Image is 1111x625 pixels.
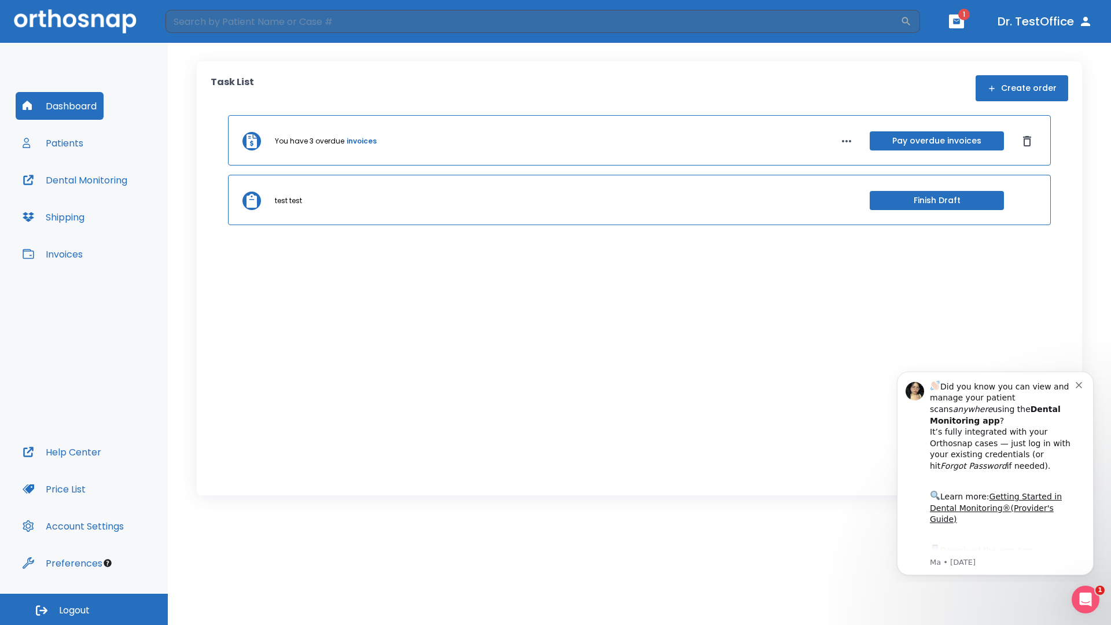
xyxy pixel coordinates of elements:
[16,512,131,540] button: Account Settings
[16,203,91,231] button: Shipping
[870,191,1004,210] button: Finish Draft
[196,18,205,27] button: Dismiss notification
[50,196,196,207] p: Message from Ma, sent 7w ago
[993,11,1097,32] button: Dr. TestOffice
[870,131,1004,150] button: Pay overdue invoices
[16,549,109,577] button: Preferences
[1095,586,1105,595] span: 1
[1018,132,1036,150] button: Dismiss
[59,604,90,617] span: Logout
[16,240,90,268] button: Invoices
[16,475,93,503] button: Price List
[275,196,302,206] p: test test
[16,166,134,194] button: Dental Monitoring
[50,185,153,205] a: App Store
[165,10,900,33] input: Search by Patient Name or Case #
[16,438,108,466] button: Help Center
[102,558,113,568] div: Tooltip anchor
[880,361,1111,582] iframe: Intercom notifications message
[976,75,1068,101] button: Create order
[16,92,104,120] button: Dashboard
[211,75,254,101] p: Task List
[347,136,377,146] a: invoices
[14,9,137,33] img: Orthosnap
[275,136,344,146] p: You have 3 overdue
[958,9,970,20] span: 1
[1072,586,1099,613] iframe: Intercom live chat
[16,129,90,157] button: Patients
[50,182,196,241] div: Download the app: | ​ Let us know if you need help getting started!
